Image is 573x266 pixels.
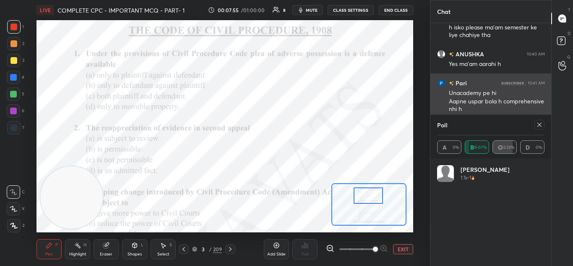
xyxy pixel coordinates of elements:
[454,79,467,87] h6: Pari
[7,37,24,50] div: 2
[283,8,286,12] div: 8
[7,104,24,118] div: 6
[454,50,484,58] h6: ANUSHKA
[45,252,53,256] div: Pen
[7,219,25,232] div: Z
[528,81,545,86] div: 10:41 AM
[437,121,448,129] h4: Poll
[36,5,54,15] div: LIVE
[449,52,454,57] img: no-rating-badge.077c3623.svg
[430,0,457,23] p: Chat
[567,54,570,60] p: G
[393,244,413,254] button: EXIT
[568,7,570,13] p: T
[437,165,545,266] div: grid
[449,89,545,97] div: Unacademy pe hi
[7,185,25,199] div: C
[449,60,545,68] div: Yes ma'am aarahi h
[7,71,24,84] div: 4
[157,252,169,256] div: Select
[69,252,86,256] div: Highlight
[568,30,570,37] p: D
[469,174,471,182] h5: 1
[449,97,545,113] div: Aapne uspar bola h comprehensive nhi h
[461,174,467,182] h5: 1.1s
[7,121,24,134] div: 7
[461,165,510,174] h4: [PERSON_NAME]
[437,79,445,87] img: c786c5ad9d674ff1a8bad8b40b1a3ff8.41923813_3
[199,247,207,252] div: 3
[467,174,469,182] h5: •
[449,81,454,86] img: no-rating-badge.077c3623.svg
[527,52,545,57] div: 10:40 AM
[437,165,454,182] img: default.png
[267,252,286,256] div: Add Slide
[7,20,24,34] div: 1
[57,6,185,14] h4: COMPLETE CPC - IMPORTANT MCQ - PART- 1
[471,176,475,180] img: streak-poll-icon.44701ccd.svg
[7,54,24,67] div: 3
[100,252,112,256] div: Eraser
[55,243,58,247] div: P
[437,50,445,58] img: default.png
[128,252,142,256] div: Shapes
[7,87,24,101] div: 5
[328,5,374,15] button: CLASS SETTINGS
[499,81,526,86] img: 4P8fHbbgJtejmAAAAAElFTkSuQmCC
[83,243,86,247] div: H
[209,247,211,252] div: /
[7,202,25,216] div: X
[292,5,323,15] button: mute
[213,245,222,253] div: 209
[141,243,143,247] div: L
[306,7,318,13] span: mute
[379,5,413,15] button: End Class
[430,23,552,202] div: grid
[169,243,172,247] div: S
